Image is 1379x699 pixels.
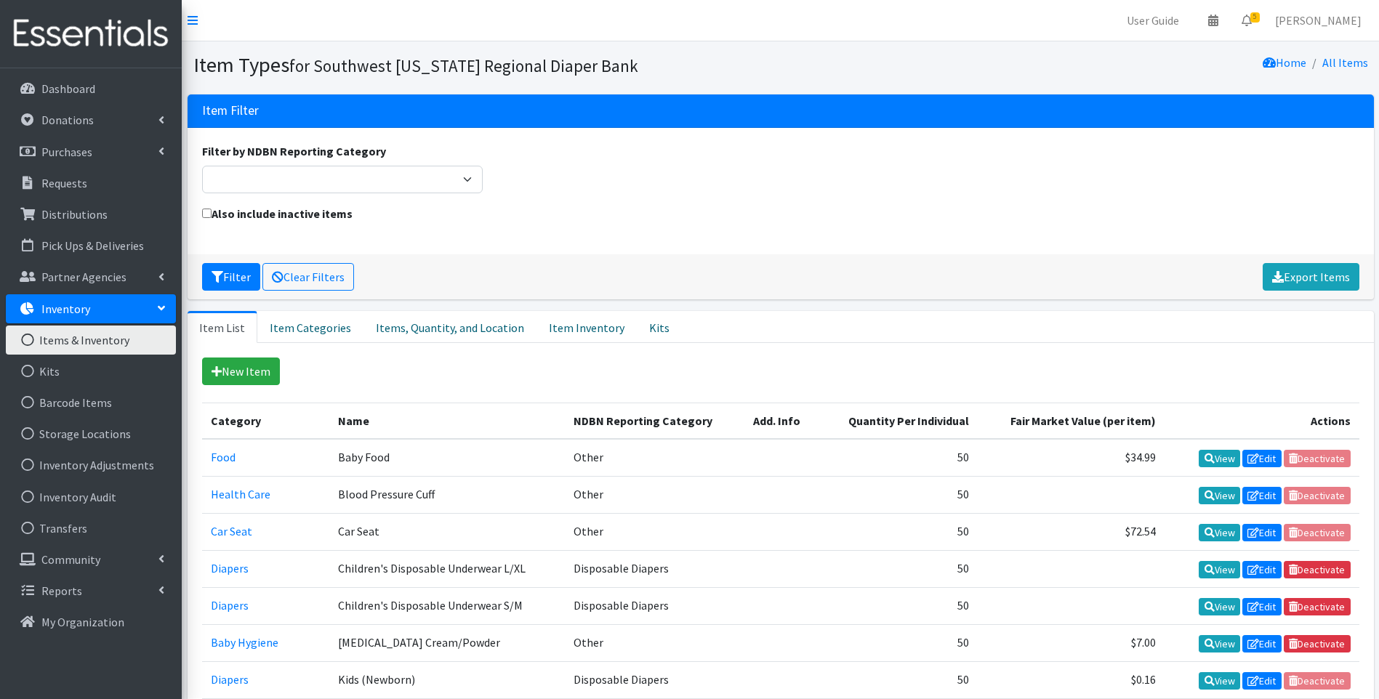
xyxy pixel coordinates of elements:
[565,625,744,662] td: Other
[978,513,1165,550] td: $72.54
[565,439,744,477] td: Other
[1199,598,1240,615] a: View
[978,403,1165,439] th: Fair Market Value (per item)
[819,403,978,439] th: Quantity Per Individual
[211,561,249,575] a: Diapers
[202,209,212,218] input: Also include inactive items
[211,524,252,538] a: Car Seat
[6,419,176,448] a: Storage Locations
[1199,487,1240,504] a: View
[565,662,744,699] td: Disposable Diapers
[6,388,176,417] a: Barcode Items
[565,476,744,513] td: Other
[6,137,176,166] a: Purchases
[1242,635,1282,652] a: Edit
[565,513,744,550] td: Other
[1250,12,1260,23] span: 5
[202,403,330,439] th: Category
[6,357,176,386] a: Kits
[819,476,978,513] td: 50
[41,81,95,96] p: Dashboard
[1322,55,1368,70] a: All Items
[329,513,565,550] td: Car Seat
[257,311,363,343] a: Item Categories
[1242,487,1282,504] a: Edit
[6,545,176,574] a: Community
[211,450,236,464] a: Food
[211,487,270,501] a: Health Care
[1284,598,1351,615] a: Deactivate
[41,615,124,629] p: My Organization
[819,439,978,477] td: 50
[1284,635,1351,652] a: Deactivate
[1199,450,1240,467] a: View
[1263,263,1359,291] a: Export Items
[819,662,978,699] td: 50
[41,302,90,316] p: Inventory
[1115,6,1191,35] a: User Guide
[565,403,744,439] th: NDBN Reporting Category
[565,550,744,587] td: Disposable Diapers
[329,403,565,439] th: Name
[363,311,536,343] a: Items, Quantity, and Location
[6,262,176,291] a: Partner Agencies
[188,311,257,343] a: Item List
[819,550,978,587] td: 50
[41,145,92,159] p: Purchases
[6,169,176,198] a: Requests
[819,588,978,625] td: 50
[41,113,94,127] p: Donations
[6,9,176,58] img: HumanEssentials
[6,231,176,260] a: Pick Ups & Deliveries
[289,55,638,76] small: for Southwest [US_STATE] Regional Diaper Bank
[6,482,176,512] a: Inventory Audit
[262,263,354,291] a: Clear Filters
[6,607,176,637] a: My Organization
[41,176,87,190] p: Requests
[819,625,978,662] td: 50
[329,625,565,662] td: [MEDICAL_DATA] Cream/Powder
[193,52,776,78] h1: Item Types
[978,625,1165,662] td: $7.00
[202,142,386,160] label: Filter by NDBN Reporting Category
[637,311,682,343] a: Kits
[978,662,1165,699] td: $0.16
[1242,450,1282,467] a: Edit
[819,513,978,550] td: 50
[536,311,637,343] a: Item Inventory
[41,238,144,253] p: Pick Ups & Deliveries
[6,294,176,323] a: Inventory
[1242,561,1282,578] a: Edit
[6,200,176,229] a: Distributions
[978,439,1165,477] td: $34.99
[329,550,565,587] td: Children's Disposable Underwear L/XL
[1242,524,1282,541] a: Edit
[41,583,82,598] p: Reports
[6,326,176,355] a: Items & Inventory
[1199,672,1240,690] a: View
[211,672,249,687] a: Diapers
[211,598,249,613] a: Diapers
[1284,561,1351,578] a: Deactivate
[6,576,176,605] a: Reports
[6,105,176,134] a: Donations
[1199,561,1240,578] a: View
[1242,598,1282,615] a: Edit
[1263,55,1306,70] a: Home
[41,270,126,284] p: Partner Agencies
[744,403,819,439] th: Add. Info
[202,357,280,385] a: New Item
[1199,524,1240,541] a: View
[329,588,565,625] td: Children's Disposable Underwear S/M
[211,635,278,650] a: Baby Hygiene
[1263,6,1373,35] a: [PERSON_NAME]
[6,74,176,103] a: Dashboard
[1242,672,1282,690] a: Edit
[1230,6,1263,35] a: 5
[202,205,353,222] label: Also include inactive items
[6,514,176,543] a: Transfers
[329,662,565,699] td: Kids (Newborn)
[329,439,565,477] td: Baby Food
[202,263,260,291] button: Filter
[1165,403,1359,439] th: Actions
